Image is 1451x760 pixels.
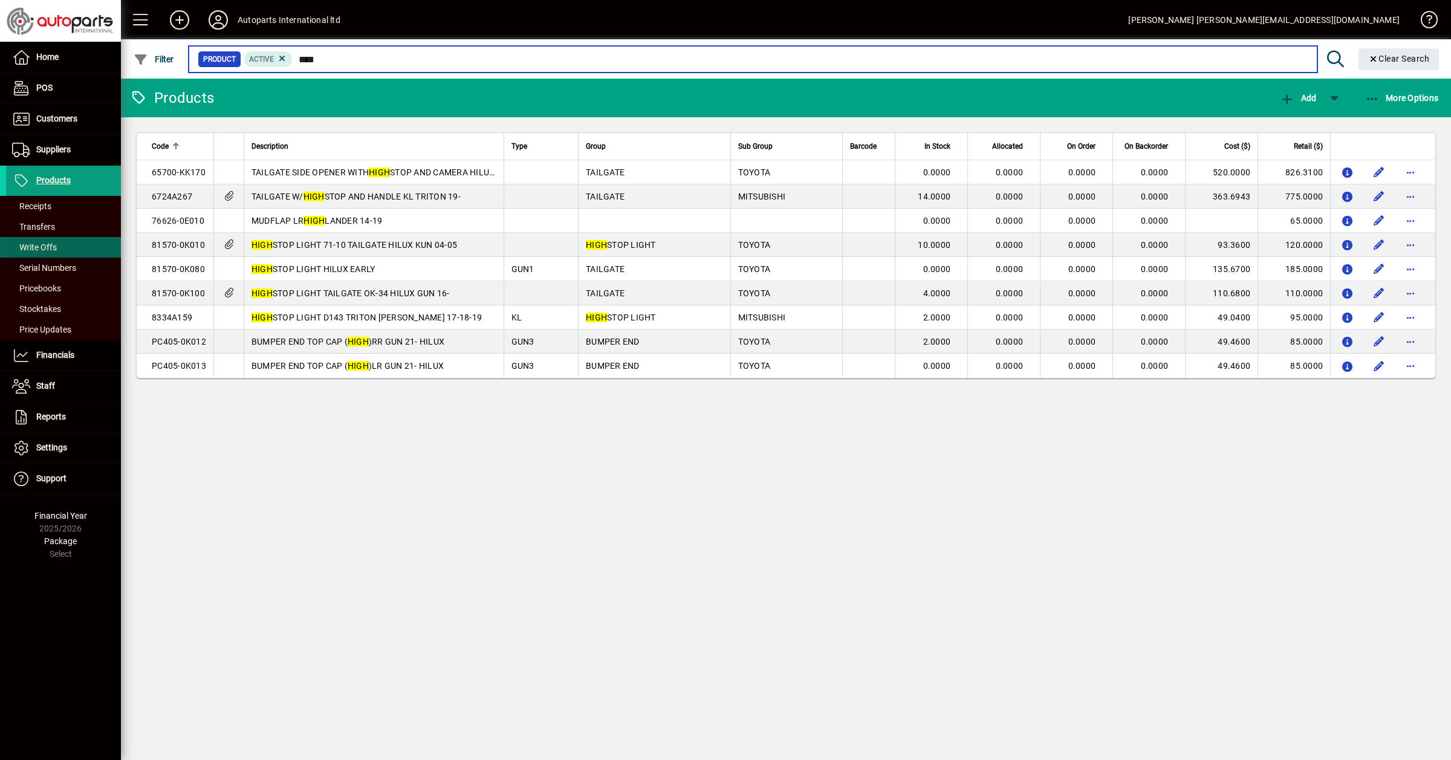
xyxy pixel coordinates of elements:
span: Package [44,536,77,546]
button: Edit [1369,187,1389,206]
span: MITSUBISHI [738,313,786,322]
em: HIGH [252,313,273,322]
span: Group [586,140,606,153]
span: TAILGATE [586,167,625,177]
span: 0.0000 [1068,192,1096,201]
span: TOYOTA [738,264,771,274]
span: Pricebooks [12,284,61,293]
span: BUMPER END [586,361,640,371]
a: Home [6,42,121,73]
span: BUMPER END TOP CAP ( )RR GUN 21- HILUX [252,337,444,346]
span: Support [36,473,67,483]
span: Staff [36,381,55,391]
a: Customers [6,104,121,134]
span: Filter [134,54,174,64]
a: Receipts [6,196,121,216]
span: GUN1 [511,264,534,274]
button: Edit [1369,235,1389,255]
button: More options [1401,332,1420,351]
div: Group [586,140,723,153]
span: Cost ($) [1224,140,1250,153]
span: 0.0000 [996,361,1024,371]
span: Settings [36,443,67,452]
a: Support [6,464,121,494]
a: Staff [6,371,121,401]
span: On Backorder [1125,140,1168,153]
button: Add [160,9,199,31]
span: 0.0000 [1141,313,1169,322]
button: More options [1401,211,1420,230]
button: More options [1401,284,1420,303]
span: BUMPER END [586,337,640,346]
span: 0.0000 [1141,288,1169,298]
span: TOYOTA [738,240,771,250]
span: 0.0000 [996,313,1024,322]
span: TOYOTA [738,288,771,298]
td: 65.0000 [1258,209,1330,233]
em: HIGH [586,313,607,322]
span: 10.0000 [918,240,950,250]
span: Home [36,52,59,62]
span: Type [511,140,527,153]
button: Edit [1369,211,1389,230]
div: Code [152,140,206,153]
div: Description [252,140,496,153]
span: TOYOTA [738,361,771,371]
a: Reports [6,402,121,432]
span: Financial Year [34,511,87,521]
div: Allocated [975,140,1034,153]
span: Barcode [850,140,877,153]
em: HIGH [252,264,273,274]
span: Reports [36,412,66,421]
span: MUDFLAP LR LANDER 14-19 [252,216,383,226]
span: TOYOTA [738,337,771,346]
span: TOYOTA [738,167,771,177]
span: In Stock [924,140,950,153]
td: 520.0000 [1185,160,1258,184]
a: Settings [6,433,121,463]
em: HIGH [586,240,607,250]
span: TAILGATE [586,264,625,274]
span: 0.0000 [996,240,1024,250]
button: Filter [131,48,177,70]
span: 0.0000 [1141,167,1169,177]
button: More options [1401,163,1420,182]
span: Description [252,140,288,153]
span: 0.0000 [1068,337,1096,346]
span: 81570-0K100 [152,288,205,298]
td: 49.4600 [1185,330,1258,354]
span: Active [249,55,274,63]
span: TAILGATE SIDE OPENER WITH STOP AND CAMERA HILUX GUN 19- [252,167,530,177]
span: STOP LIGHT HILUX EARLY [252,264,375,274]
td: 135.6700 [1185,257,1258,281]
span: Financials [36,350,74,360]
span: 76626-0E010 [152,216,204,226]
td: 49.0400 [1185,305,1258,330]
span: 0.0000 [996,167,1024,177]
span: Write Offs [12,242,57,252]
span: 14.0000 [918,192,950,201]
span: TAILGATE [586,192,625,201]
span: Suppliers [36,145,71,154]
span: STOP LIGHT D143 TRITON [PERSON_NAME] 17-18-19 [252,313,482,322]
span: 8334A159 [152,313,192,322]
span: Allocated [992,140,1023,153]
div: In Stock [903,140,961,153]
span: 0.0000 [1141,216,1169,226]
button: More options [1401,187,1420,206]
span: Serial Numbers [12,263,76,273]
span: PC405-0K012 [152,337,206,346]
td: 775.0000 [1258,184,1330,209]
div: Autoparts International ltd [238,10,340,30]
span: 0.0000 [1141,240,1169,250]
span: KL [511,313,522,322]
button: Clear [1358,48,1440,70]
span: STOP LIGHT TAILGATE OK-34 HILUX GUN 16- [252,288,450,298]
span: 0.0000 [1068,361,1096,371]
button: More options [1401,356,1420,375]
em: HIGH [348,337,369,346]
span: 6724A267 [152,192,192,201]
span: 0.0000 [923,264,951,274]
span: 0.0000 [1068,264,1096,274]
div: Products [130,88,214,108]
